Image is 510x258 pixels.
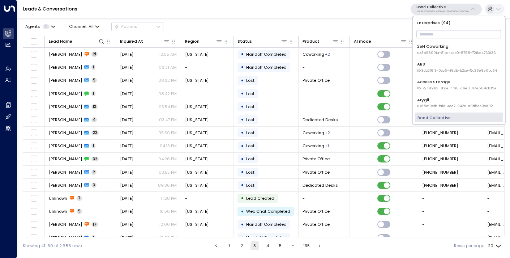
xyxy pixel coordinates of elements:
span: Sep 29, 2025 [120,195,133,201]
span: Ami Ekwonna [49,130,82,136]
span: Apr 02, 2025 [120,182,133,188]
span: Nicolas Charara [49,51,82,57]
button: Go to page 5 [276,241,285,250]
span: Lost [246,77,254,83]
span: +16312236496 [422,156,458,162]
p: 06:31 AM [159,64,177,70]
div: Bond Collective [417,115,501,127]
div: AI mode [354,38,407,45]
span: Johnny Donohue [49,156,82,162]
td: - [299,192,350,204]
p: 08:32 PM [158,77,177,83]
p: 05:59 PM [158,130,177,136]
span: +16312236496 [422,169,458,175]
span: 4 [91,117,97,122]
span: +447947791225 [422,130,458,136]
span: Toggle select row [30,142,38,149]
button: Actions [111,22,163,31]
span: New York [185,143,209,149]
span: 2 [91,170,97,175]
div: • [241,141,244,151]
p: 05:54 PM [159,104,177,110]
span: ID: 3b9800f4-81ca-4ec0-8758-72fbe4763f36 [417,50,496,55]
div: Inquired At [120,38,143,45]
span: Apr 01, 2025 [120,156,133,162]
span: Toggle select row [30,221,38,228]
p: 08:42 PM [158,91,177,97]
span: Handoff Completed [246,64,287,70]
td: - [418,231,483,244]
span: Lost [246,156,254,162]
td: - [181,61,233,74]
span: 22 [91,130,99,135]
span: +16312236496 [422,143,458,149]
span: Web Chat Completed [246,208,290,214]
span: 1 [91,143,95,148]
p: 12:05 AM [159,51,177,57]
span: Toggle select row [30,234,38,241]
span: Toggle select row [30,90,38,97]
span: Private Office [303,169,330,175]
span: Laura Harrington-Knopf [49,235,82,241]
span: Private Office [303,221,330,227]
div: • [241,180,244,190]
span: Lost [246,182,254,188]
div: Region [185,38,200,45]
span: Toggle select row [30,116,38,123]
span: 12 [91,104,98,109]
span: Lindsey Kang [49,104,82,110]
span: Aug 19, 2025 [120,117,133,123]
span: Coworking [303,130,324,136]
div: Inquired At [120,38,170,45]
p: 03:47 PM [159,117,177,123]
span: Ami Ekwonna [49,117,82,123]
span: Jared Hirte [49,91,82,97]
div: Status [237,38,252,45]
td: - [299,61,350,74]
span: +12408986090 [422,182,458,188]
div: 20 [488,241,502,250]
div: Actions [114,24,137,29]
span: Nicolas Charara [49,64,82,70]
div: Lead Name [49,38,72,45]
div: Region [185,38,222,45]
button: Bond Collectivee5c8f306-7b86-487b-8d28-d066bc04964e [411,4,482,15]
div: Button group with a nested menu [111,22,163,31]
td: - [181,87,233,100]
td: - [299,87,350,100]
span: Sep 29, 2025 [120,235,133,241]
span: Lost [246,104,254,110]
div: Private Office [325,143,329,149]
div: Product [303,38,339,45]
span: New York [185,156,209,162]
span: 1 [91,91,95,96]
div: • [241,167,244,177]
span: New York [185,130,209,136]
p: 10:05 PM [159,235,177,241]
div: AI mode [354,38,371,45]
span: Private Office [303,208,330,214]
button: Go to page 135 [302,241,311,250]
div: Dedicated Desks,Meeting Rooms [325,130,330,136]
span: Unknown [49,195,67,201]
p: 04:26 PM [158,156,177,162]
span: Apr 02, 2025 [120,91,133,97]
div: Arygll [417,97,493,109]
span: 17 [91,222,98,227]
span: New York [185,208,209,214]
span: Toggle select row [30,169,38,176]
button: Go to previous page [212,241,220,250]
span: Yesterday [120,51,133,57]
span: Dedicated Desks [303,182,338,188]
td: - [181,231,233,244]
span: Lost [246,143,254,149]
td: - [418,218,483,231]
span: Lost [246,130,254,136]
div: Status [237,38,287,45]
span: Dedicated Desks [303,117,338,123]
p: e5c8f306-7b86-487b-8d28-d066bc04964e [416,10,469,13]
span: New York [185,104,209,110]
span: 1 [43,24,50,29]
span: Private Office [303,156,330,162]
span: Lead Created [246,195,274,201]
